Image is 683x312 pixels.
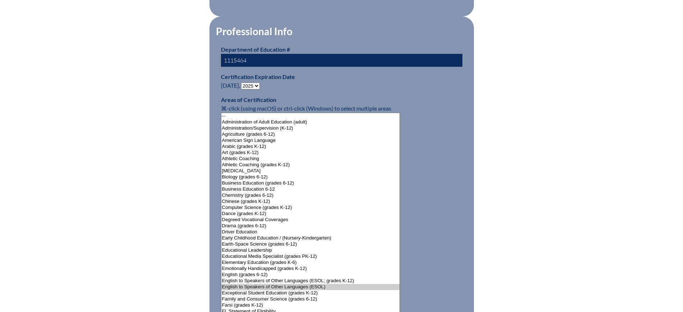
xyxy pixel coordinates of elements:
[215,25,293,37] legend: Professional Info
[221,144,400,150] option: Arabic (grades K-12)
[221,253,400,260] option: Educational Media Specialist (grades PK-12)
[221,162,400,168] option: Athletic Coaching (grades K-12)
[221,186,400,192] option: Business Education 6-12
[221,156,400,162] option: Athletic Coaching
[221,119,400,125] option: Administration of Adult Education (adult)
[221,199,400,205] option: Chinese (grades K-12)
[221,211,400,217] option: Dance (grades K-12)
[221,296,400,302] option: Family and Consumer Science (grades 6-12)
[221,46,290,53] label: Department of Education #
[221,229,400,235] option: Driver Education
[221,235,400,241] option: Early Childhood Education / (Nursery-Kindergarten)
[221,125,400,131] option: Administration/Supervision (K-12)
[221,113,400,119] option: --
[221,131,400,138] option: Agriculture (grades 6-12)
[221,278,400,284] option: English to Speakers of Other Languages (ESOL; grades K-12)
[221,217,400,223] option: Degreed Vocational Coverages
[221,260,400,266] option: Elementary Education (grades K-6)
[221,284,400,290] option: English to Speakers of Other Languages (ESOL)
[221,241,400,247] option: Earth-Space Science (grades 6-12)
[221,247,400,253] option: Educational Leadership
[221,266,400,272] option: Emotionally Handicapped (grades K-12)
[221,150,400,156] option: Art (grades K-12)
[221,272,400,278] option: English (grades 6-12)
[221,223,400,229] option: Drama (grades 6-12)
[221,302,400,308] option: Farsi (grades K-12)
[221,73,295,80] label: Certification Expiration Date
[221,138,400,144] option: American Sign Language
[221,96,276,103] label: Areas of Certification
[221,174,400,180] option: Biology (grades 6-12)
[221,290,400,296] option: Exceptional Student Education (grades K-12)
[221,180,400,186] option: Business Education (grades 6-12)
[221,82,240,89] span: [DATE],
[221,205,400,211] option: Computer Science (grades K-12)
[221,168,400,174] option: [MEDICAL_DATA]
[221,192,400,199] option: Chemistry (grades 6-12)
